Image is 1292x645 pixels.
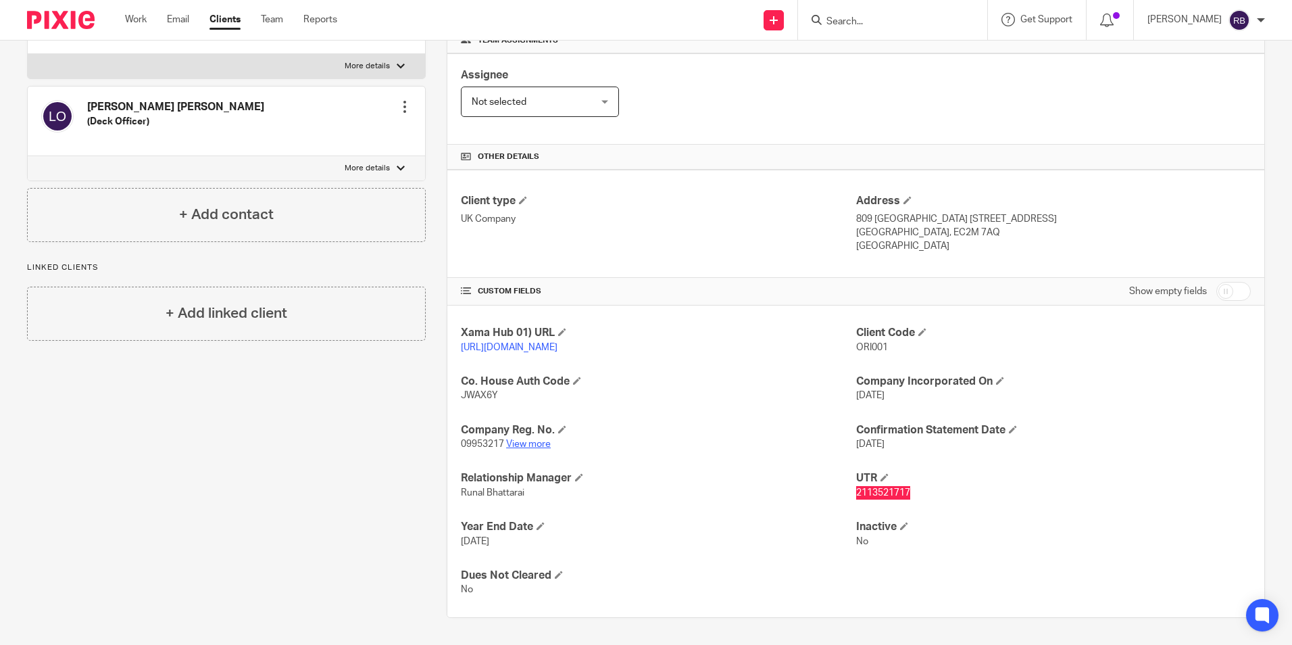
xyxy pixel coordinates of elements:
[461,194,855,208] h4: Client type
[461,286,855,297] h4: CUSTOM FIELDS
[856,194,1251,208] h4: Address
[461,423,855,437] h4: Company Reg. No.
[125,13,147,26] a: Work
[478,151,539,162] span: Other details
[856,375,1251,389] h4: Company Incorporated On
[1020,15,1072,24] span: Get Support
[461,343,557,352] a: [URL][DOMAIN_NAME]
[856,391,885,400] span: [DATE]
[856,537,868,546] span: No
[345,61,390,72] p: More details
[856,520,1251,534] h4: Inactive
[461,439,504,449] span: 09953217
[345,163,390,174] p: More details
[856,488,910,498] span: 2113521717
[461,488,524,498] span: Runal Bhattarai
[87,115,264,128] h5: (Deck Officer)
[461,569,855,583] h4: Dues Not Cleared
[261,13,283,26] a: Team
[87,100,264,114] h4: [PERSON_NAME] [PERSON_NAME]
[461,70,508,80] span: Assignee
[1228,9,1250,31] img: svg%3E
[856,423,1251,437] h4: Confirmation Statement Date
[856,212,1251,226] p: 809 [GEOGRAPHIC_DATA] [STREET_ADDRESS]
[856,239,1251,253] p: [GEOGRAPHIC_DATA]
[506,439,551,449] a: View more
[166,303,287,324] h4: + Add linked client
[856,439,885,449] span: [DATE]
[1129,285,1207,298] label: Show empty fields
[461,391,498,400] span: JWAX6Y
[179,204,274,225] h4: + Add contact
[856,343,888,352] span: ORI001
[461,471,855,485] h4: Relationship Manager
[209,13,241,26] a: Clients
[472,97,526,107] span: Not selected
[856,471,1251,485] h4: UTR
[1147,13,1222,26] p: [PERSON_NAME]
[461,585,473,594] span: No
[27,11,95,29] img: Pixie
[461,326,855,340] h4: Xama Hub 01) URL
[461,537,489,546] span: [DATE]
[461,212,855,226] p: UK Company
[27,262,426,273] p: Linked clients
[856,326,1251,340] h4: Client Code
[303,13,337,26] a: Reports
[461,520,855,534] h4: Year End Date
[41,100,74,133] img: svg%3E
[856,226,1251,239] p: [GEOGRAPHIC_DATA], EC2M 7AQ
[461,375,855,389] h4: Co. House Auth Code
[825,16,947,28] input: Search
[167,13,189,26] a: Email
